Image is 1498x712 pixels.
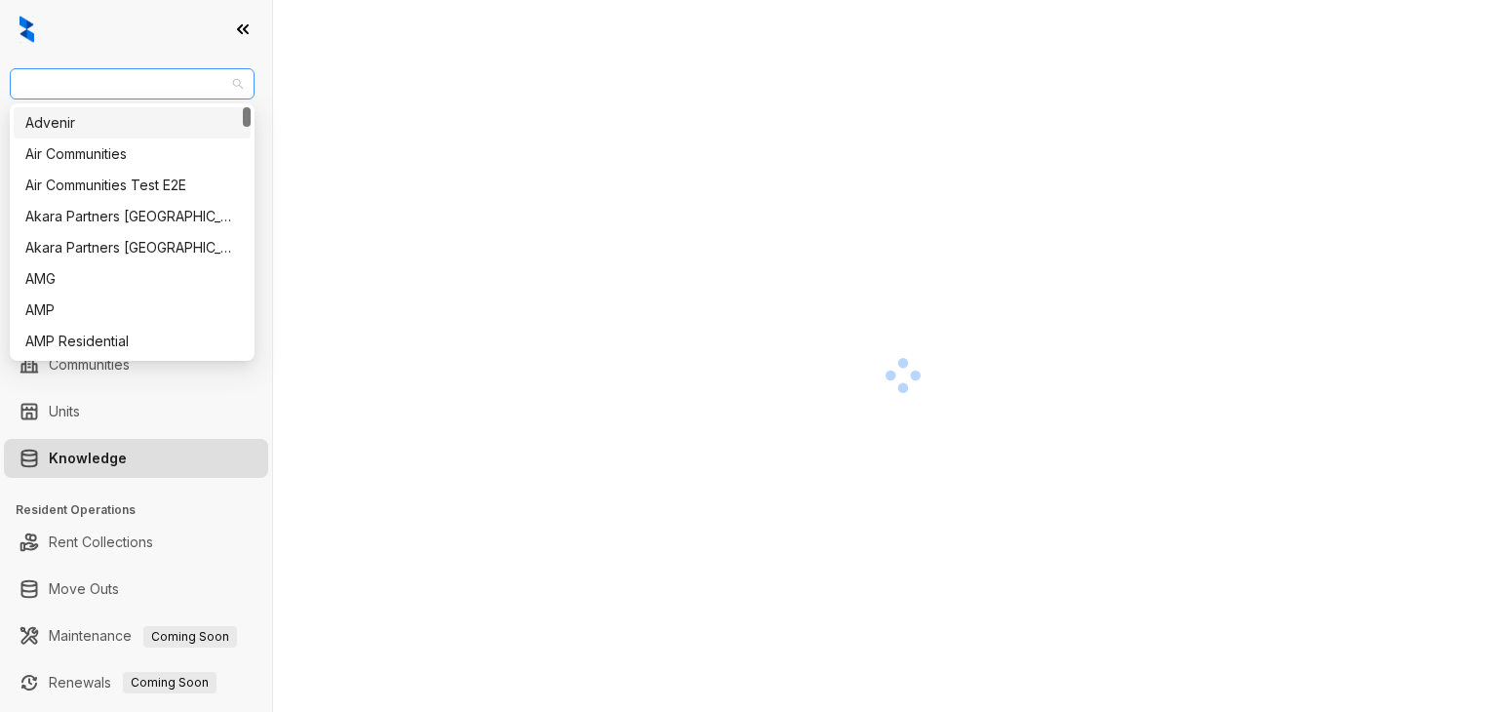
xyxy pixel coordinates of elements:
h3: Resident Operations [16,501,272,519]
li: Rent Collections [4,523,268,562]
a: Move Outs [49,570,119,609]
span: AMG [21,69,243,99]
li: Collections [4,261,268,300]
div: Air Communities Test E2E [25,175,239,196]
img: logo [20,16,34,43]
div: AMG [14,263,251,295]
li: Leads [4,131,268,170]
div: AMP Residential [25,331,239,352]
li: Move Outs [4,570,268,609]
div: AMP [14,295,251,326]
li: Knowledge [4,439,268,478]
div: Akara Partners [GEOGRAPHIC_DATA] [25,206,239,227]
div: AMP Residential [14,326,251,357]
div: Air Communities [14,138,251,170]
a: Rent Collections [49,523,153,562]
div: Advenir [14,107,251,138]
a: Communities [49,345,130,384]
li: Communities [4,345,268,384]
div: Akara Partners Nashville [14,201,251,232]
span: Coming Soon [143,626,237,648]
div: Akara Partners Phoenix [14,232,251,263]
li: Maintenance [4,616,268,655]
li: Units [4,392,268,431]
div: Akara Partners [GEOGRAPHIC_DATA] [25,237,239,258]
div: Air Communities Test E2E [14,170,251,201]
a: Units [49,392,80,431]
span: Coming Soon [123,672,217,693]
li: Renewals [4,663,268,702]
div: Advenir [25,112,239,134]
div: AMP [25,299,239,321]
div: AMG [25,268,239,290]
a: Knowledge [49,439,127,478]
a: RenewalsComing Soon [49,663,217,702]
li: Leasing [4,215,268,254]
div: Air Communities [25,143,239,165]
